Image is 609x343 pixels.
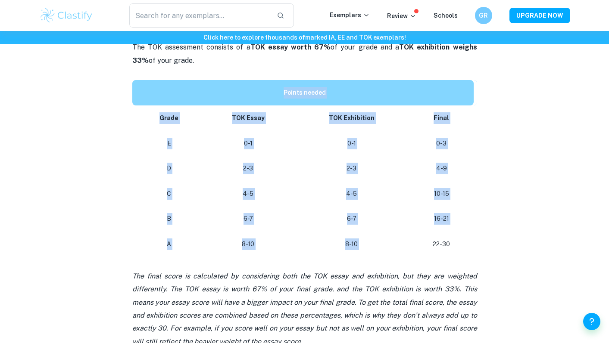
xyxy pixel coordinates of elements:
p: 8-10 [209,238,287,250]
p: Review [387,11,416,21]
p: The TOK assessment consists of a of your grade and a of your grade. [132,41,477,80]
p: 4-5 [300,188,403,200]
input: Search for any exemplars... [129,3,270,28]
strong: TOK Essay [232,114,265,121]
button: Help and Feedback [583,313,600,330]
img: Clastify logo [39,7,94,24]
p: 4-5 [209,188,287,200]
p: 2-3 [300,163,403,174]
p: B [143,213,196,225]
h6: Click here to explore thousands of marked IA, EE and TOK exemplars ! [2,33,607,42]
p: 0-3 [416,138,466,149]
p: 6-7 [300,213,403,225]
p: 4-9 [416,163,466,174]
p: 8-10 [300,238,403,250]
p: 2-3 [209,163,287,174]
strong: TOK essay worth 67% [250,43,331,51]
p: 10-15 [416,188,466,200]
a: Schools [434,12,458,19]
p: 0-1 [209,138,287,149]
p: 22-30 [416,238,466,250]
p: 6-7 [209,213,287,225]
p: 16-21 [416,213,466,225]
p: 0-1 [300,138,403,149]
strong: Grade [159,114,178,121]
p: E [143,138,196,149]
p: Points needed [143,87,467,99]
strong: TOK Exhibition [329,114,375,121]
button: UPGRADE NOW [509,8,570,23]
button: GR [475,7,492,24]
p: A [143,238,196,250]
p: Exemplars [330,10,370,20]
p: C [143,188,196,200]
strong: Final [434,114,449,121]
h6: GR [478,11,488,20]
strong: TOK exhibition weighs 33% [132,43,477,64]
p: D [143,163,196,174]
